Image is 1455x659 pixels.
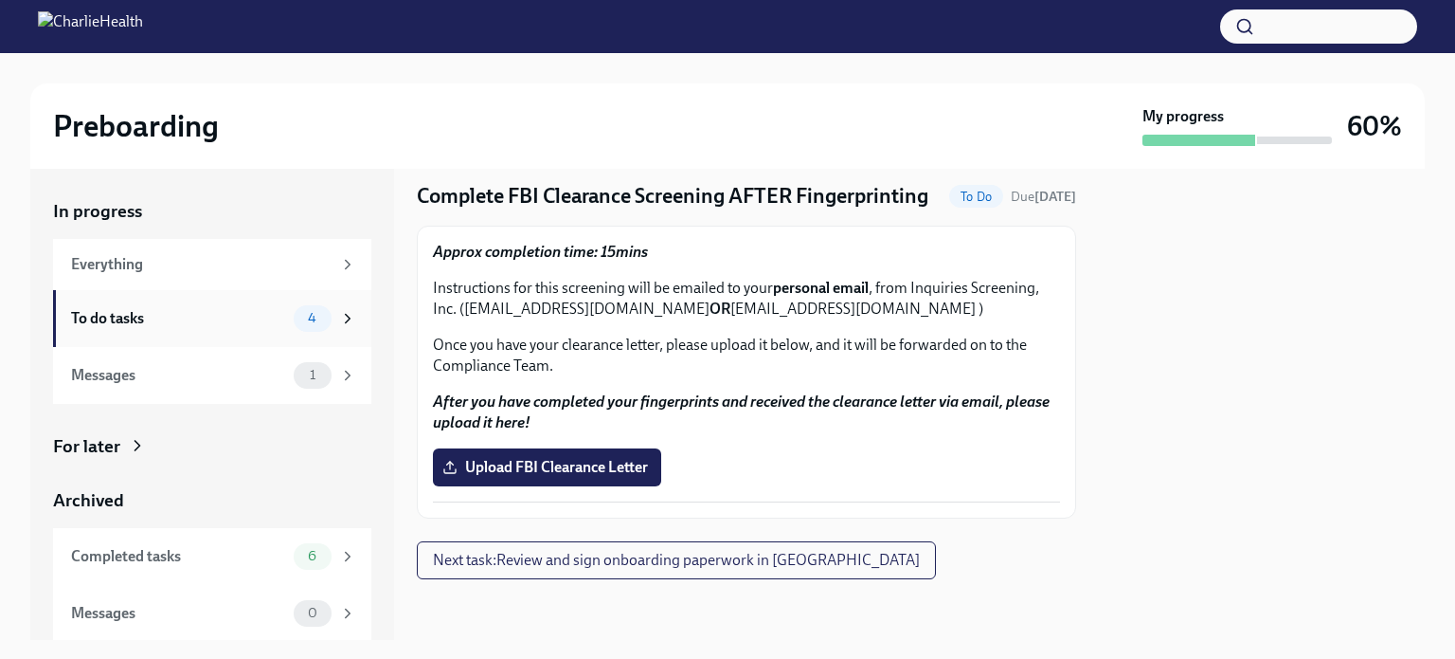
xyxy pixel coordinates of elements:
[1034,189,1076,205] strong: [DATE]
[71,254,332,275] div: Everything
[433,393,1050,431] strong: After you have completed your fingerprints and received the clearance letter via email, please up...
[53,585,371,642] a: Messages0
[1011,189,1076,205] span: Due
[53,347,371,404] a: Messages1
[71,308,286,329] div: To do tasks
[296,606,329,620] span: 0
[53,239,371,290] a: Everything
[53,528,371,585] a: Completed tasks6
[38,11,143,42] img: CharlieHealth
[773,279,869,297] strong: personal email
[433,448,661,486] label: Upload FBI Clearance Letter
[53,434,371,459] a: For later
[53,434,120,459] div: For later
[1347,109,1402,143] h3: 60%
[433,335,1060,376] p: Once you have your clearance letter, please upload it below, and it will be forwarded on to the C...
[433,551,920,570] span: Next task : Review and sign onboarding paperwork in [GEOGRAPHIC_DATA]
[296,549,328,563] span: 6
[446,458,648,477] span: Upload FBI Clearance Letter
[71,603,286,624] div: Messages
[1142,106,1224,127] strong: My progress
[1011,188,1076,206] span: September 7th, 2025 09:00
[53,488,371,513] a: Archived
[53,107,219,145] h2: Preboarding
[298,368,327,382] span: 1
[71,546,286,567] div: Completed tasks
[433,243,648,261] strong: Approx completion time: 15mins
[53,199,371,224] a: In progress
[417,541,936,579] button: Next task:Review and sign onboarding paperwork in [GEOGRAPHIC_DATA]
[417,182,928,211] h4: Complete FBI Clearance Screening AFTER Fingerprinting
[53,290,371,347] a: To do tasks4
[296,311,328,325] span: 4
[433,278,1060,320] p: Instructions for this screening will be emailed to your , from Inquiries Screening, Inc. ([EMAIL_...
[710,300,730,318] strong: OR
[71,365,286,386] div: Messages
[949,190,1003,204] span: To Do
